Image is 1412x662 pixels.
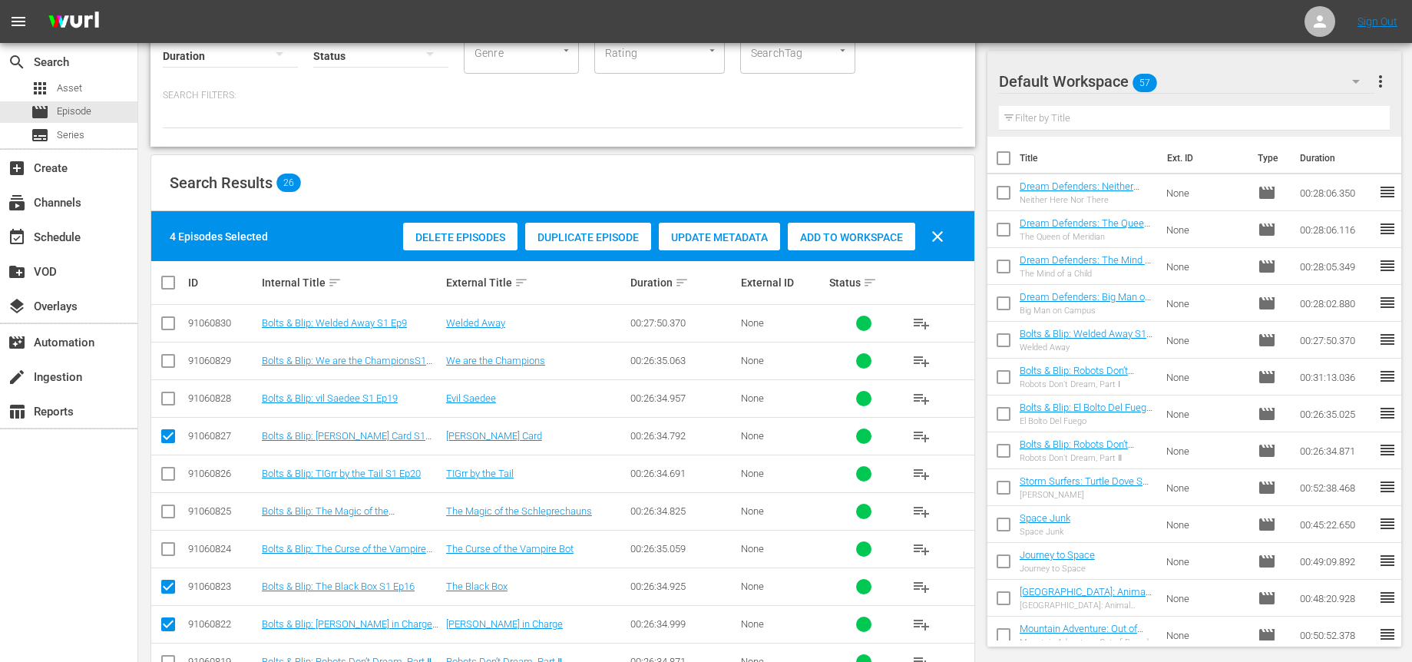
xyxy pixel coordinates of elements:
a: Bolts & Blip: The Magic of the Schleprechauns S1 Ep8 [262,505,395,528]
span: reorder [1378,625,1397,644]
div: External ID [741,276,825,289]
div: None [741,543,825,554]
a: The Black Box [446,581,508,592]
a: [GEOGRAPHIC_DATA]: Animal Kingdom [1020,586,1152,609]
span: 57 [1133,67,1157,99]
div: None [741,392,825,404]
div: Mountain Adventure: Out of Bounds [1020,637,1154,647]
div: 4 Episodes Selected [170,229,268,244]
div: 00:26:34.925 [630,581,736,592]
th: Type [1248,137,1291,180]
div: Neither Here Nor There [1020,195,1154,205]
td: None [1160,174,1252,211]
span: Update Metadata [659,231,780,243]
div: None [741,618,825,630]
a: Bolts & Blip: Robots Don’t Dream, Part Ⅰ S1 Ep10 [1020,365,1134,388]
td: None [1160,617,1252,654]
span: Episode [57,104,91,119]
td: None [1160,322,1252,359]
div: 00:26:34.825 [630,505,736,517]
span: more_vert [1371,72,1390,91]
a: [PERSON_NAME] Card [446,430,542,442]
a: Bolts & Blip: The Curse of the Vampire Bot S1 Ep7 [262,543,432,566]
button: playlist_add [903,606,940,643]
div: 00:27:50.370 [630,317,736,329]
div: Space Junk [1020,527,1070,537]
button: Open [559,43,574,58]
th: Title [1020,137,1158,180]
a: Sign Out [1357,15,1397,28]
button: playlist_add [903,418,940,455]
div: 91060823 [188,581,257,592]
span: Create [8,159,26,177]
span: Schedule [8,228,26,247]
span: Series [31,126,49,144]
span: Episode [1258,626,1276,644]
td: 00:45:22.650 [1294,506,1378,543]
a: Dream Defenders: Big Man on Campus S1 EP13 [1020,291,1151,314]
button: Duplicate Episode [525,223,651,250]
button: Update Metadata [659,223,780,250]
a: [PERSON_NAME] in Charge [446,618,563,630]
span: reorder [1378,478,1397,496]
span: sort [328,276,342,290]
div: 00:26:34.999 [630,618,736,630]
div: None [741,581,825,592]
td: None [1160,359,1252,396]
td: None [1160,432,1252,469]
button: more_vert [1371,63,1390,100]
a: Bolts & Blip: [PERSON_NAME] in Charge S1 Ep13 [262,618,438,641]
div: 00:26:35.063 [630,355,736,366]
td: 00:28:06.350 [1294,174,1378,211]
span: Episode [1258,552,1276,571]
button: Delete Episodes [403,223,518,250]
span: reorder [1378,441,1397,459]
div: 00:26:34.691 [630,468,736,479]
div: 91060827 [188,430,257,442]
div: Internal Title [262,273,441,292]
span: playlist_add [912,314,931,333]
span: Episode [31,103,49,121]
a: Bolts & Blip: The Black Box S1 Ep16 [262,581,415,592]
div: None [741,468,825,479]
a: TIGrr by the Tail [446,468,514,479]
span: reorder [1378,257,1397,275]
a: Space Junk [1020,512,1070,524]
span: playlist_add [912,352,931,370]
div: 00:26:34.792 [630,430,736,442]
p: Search Filters: [163,89,963,102]
span: sort [514,276,528,290]
td: 00:28:06.116 [1294,211,1378,248]
span: Overlays [8,297,26,316]
span: clear [928,227,947,246]
span: reorder [1378,220,1397,238]
span: sort [863,276,877,290]
td: None [1160,506,1252,543]
td: None [1160,285,1252,322]
td: 00:27:50.370 [1294,322,1378,359]
div: Duration [630,273,736,292]
span: reorder [1378,367,1397,386]
div: The Mind of a Child [1020,269,1154,279]
td: 00:26:34.871 [1294,432,1378,469]
a: Dream Defenders: Neither Here Nor There S 1 EP10 [1020,180,1139,204]
div: Robots Don’t Dream, Part Ⅰ [1020,379,1154,389]
td: 00:31:13.036 [1294,359,1378,396]
span: Episode [1258,515,1276,534]
td: None [1160,543,1252,580]
span: playlist_add [912,465,931,483]
td: 00:26:35.025 [1294,396,1378,432]
div: Default Workspace [999,60,1374,103]
div: [GEOGRAPHIC_DATA]: Animal Kingdom [1020,601,1154,611]
button: playlist_add [903,380,940,417]
span: reorder [1378,183,1397,201]
span: playlist_add [912,578,931,596]
span: Asset [31,79,49,98]
div: 91060829 [188,355,257,366]
td: None [1160,469,1252,506]
span: Reports [8,402,26,421]
span: reorder [1378,551,1397,570]
span: Episode [1258,405,1276,423]
span: Ingestion [8,368,26,386]
span: Automation [8,333,26,352]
